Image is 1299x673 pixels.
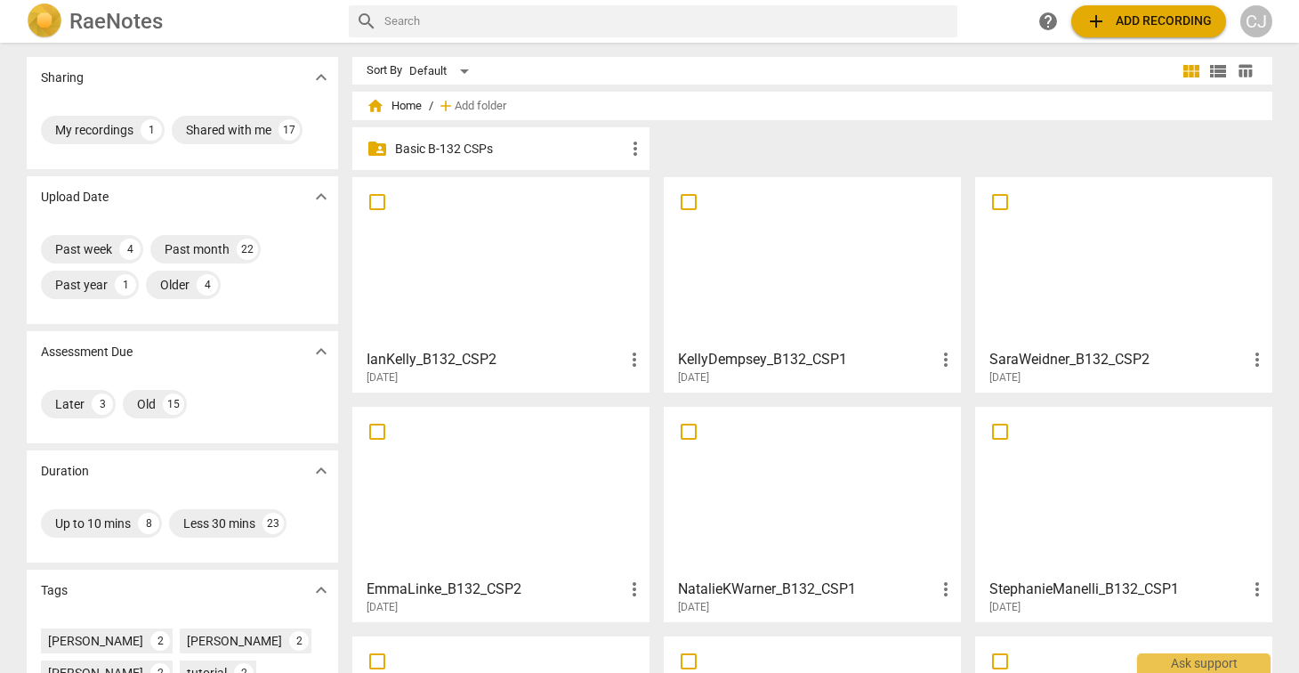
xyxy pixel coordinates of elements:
div: Older [160,276,190,294]
button: Show more [308,183,335,210]
span: Add recording [1085,11,1212,32]
a: KellyDempsey_B132_CSP1[DATE] [670,183,955,385]
div: Sort By [367,64,402,77]
p: Upload Date [41,188,109,207]
span: search [356,11,377,32]
span: Home [367,97,422,115]
span: expand_more [311,580,332,601]
h3: KellyDempsey_B132_CSP1 [678,349,935,370]
a: EmmaLinke_B132_CSP2[DATE] [359,413,643,614]
div: 2 [289,631,309,651]
span: [DATE] [989,370,1021,385]
span: more_vert [624,579,645,600]
span: Add folder [455,100,506,113]
a: LogoRaeNotes [27,4,335,39]
div: 22 [237,239,258,260]
button: CJ [1240,5,1272,37]
div: Less 30 mins [183,515,255,532]
div: 23 [262,513,284,534]
span: more_vert [624,349,645,370]
div: 8 [138,513,159,534]
h2: RaeNotes [69,9,163,34]
a: Help [1032,5,1064,37]
span: help [1037,11,1059,32]
p: Sharing [41,69,84,87]
div: 4 [197,274,218,296]
h3: EmmaLinke_B132_CSP2 [367,579,624,600]
span: more_vert [1247,579,1268,600]
span: expand_more [311,67,332,88]
span: more_vert [935,579,956,600]
span: home [367,97,384,115]
div: Past week [55,240,112,258]
span: folder_shared [367,138,388,159]
span: [DATE] [367,600,398,615]
button: Upload [1071,5,1226,37]
a: NatalieKWarner_B132_CSP1[DATE] [670,413,955,614]
span: view_list [1207,61,1229,82]
span: expand_more [311,460,332,482]
button: Show more [308,338,335,365]
span: add [1085,11,1107,32]
button: Show more [308,458,335,484]
div: [PERSON_NAME] [48,632,143,650]
div: 4 [119,239,141,260]
span: expand_more [311,186,332,207]
div: 1 [115,274,136,296]
div: Past month [165,240,230,258]
div: My recordings [55,121,133,139]
a: StephanieManelli_B132_CSP1[DATE] [981,413,1266,614]
div: Later [55,395,85,413]
p: Duration [41,462,89,481]
h3: StephanieManelli_B132_CSP1 [989,579,1247,600]
p: Tags [41,581,68,600]
h3: NatalieKWarner_B132_CSP1 [678,579,935,600]
a: IanKelly_B132_CSP2[DATE] [359,183,643,385]
div: Up to 10 mins [55,515,131,532]
div: Shared with me [186,121,271,139]
p: Basic B-132 CSPs [395,140,625,158]
img: Logo [27,4,62,39]
div: Default [409,57,475,85]
button: Table view [1231,58,1258,85]
a: SaraWeidner_B132_CSP2[DATE] [981,183,1266,385]
button: Show more [308,577,335,604]
span: more_vert [1247,349,1268,370]
span: expand_more [311,341,332,362]
div: 3 [92,393,113,415]
input: Search [384,7,950,36]
div: 2 [150,631,170,651]
span: [DATE] [678,600,709,615]
div: Old [137,395,156,413]
span: table_chart [1237,62,1254,79]
h3: SaraWeidner_B132_CSP2 [989,349,1247,370]
div: 1 [141,119,162,141]
div: Ask support [1137,653,1271,673]
span: add [437,97,455,115]
div: 17 [278,119,300,141]
p: Assessment Due [41,343,133,361]
span: / [429,100,433,113]
div: [PERSON_NAME] [187,632,282,650]
span: more_vert [935,349,956,370]
div: Past year [55,276,108,294]
button: Show more [308,64,335,91]
span: [DATE] [989,600,1021,615]
span: more_vert [625,138,646,159]
div: 15 [163,393,184,415]
span: [DATE] [367,370,398,385]
span: view_module [1181,61,1202,82]
button: Tile view [1178,58,1205,85]
span: [DATE] [678,370,709,385]
h3: IanKelly_B132_CSP2 [367,349,624,370]
button: List view [1205,58,1231,85]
